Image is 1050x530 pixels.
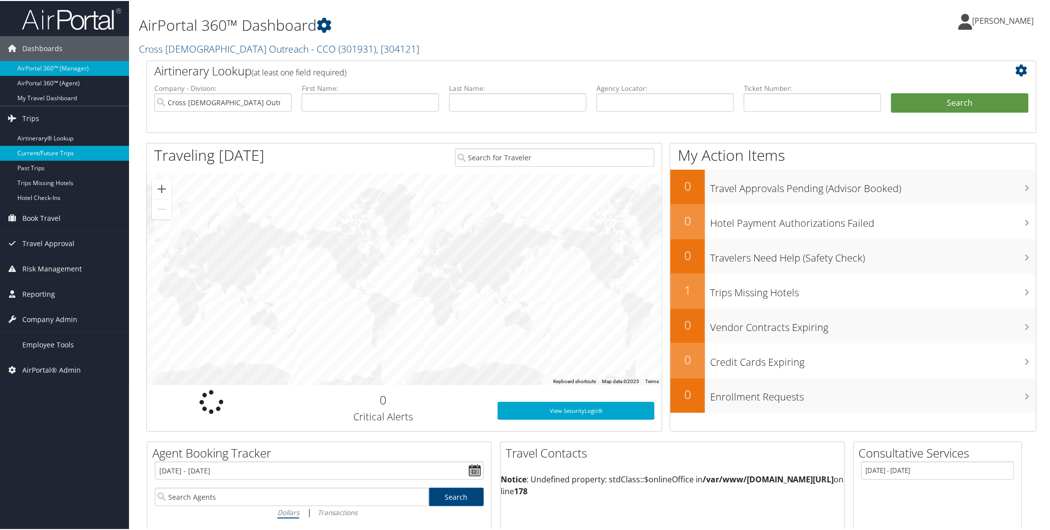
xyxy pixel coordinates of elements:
a: Terms (opens in new tab) [645,378,659,383]
h2: 0 [670,211,705,228]
span: Dashboards [22,35,63,60]
span: Book Travel [22,205,61,230]
h2: 0 [670,350,705,367]
a: 0Enrollment Requests [670,377,1036,412]
img: airportal-logo.png [22,6,121,30]
h3: Vendor Contracts Expiring [710,315,1036,333]
h3: Hotel Payment Authorizations Failed [710,210,1036,229]
a: 0Travel Approvals Pending (Advisor Booked) [670,169,1036,203]
a: Search [429,487,484,505]
h3: Travel Approvals Pending (Advisor Booked) [710,176,1036,195]
b: Notice [501,473,526,484]
label: First Name: [302,82,439,92]
span: , [ 304121 ] [376,41,419,55]
img: Google [149,371,182,384]
a: 0Vendor Contracts Expiring [670,308,1036,342]
h2: Travel Contacts [506,444,845,461]
span: Reporting [22,281,55,306]
span: Employee Tools [22,331,74,356]
a: 0Credit Cards Expiring [670,342,1036,377]
span: Map data ©2025 [602,378,639,383]
h2: 0 [670,316,705,332]
h2: 0 [670,385,705,402]
h1: My Action Items [670,144,1036,165]
h2: Consultative Services [859,444,1022,461]
a: View SecurityLogic® [498,401,655,419]
span: [PERSON_NAME] [973,14,1034,25]
h2: 1 [670,281,705,298]
label: Ticket Number: [744,82,881,92]
h2: 0 [670,246,705,263]
a: [PERSON_NAME] [959,5,1044,35]
h1: AirPortal 360™ Dashboard [139,14,742,35]
button: Search [891,92,1029,112]
span: Risk Management [22,256,82,280]
span: Travel Approval [22,230,74,255]
a: 1Trips Missing Hotels [670,273,1036,308]
label: Agency Locator: [596,82,734,92]
button: Keyboard shortcuts [553,377,596,384]
i: Transactions [318,507,357,516]
a: 0Hotel Payment Authorizations Failed [670,203,1036,238]
h3: Travelers Need Help (Safety Check) [710,245,1036,264]
div: | [155,505,484,518]
span: ( 301931 ) [338,41,376,55]
h2: 0 [670,177,705,194]
h2: Airtinerary Lookup [154,62,955,78]
h3: Enrollment Requests [710,384,1036,403]
b: 178 [514,485,527,496]
h2: 0 [283,391,483,407]
b: /var/www/[DOMAIN_NAME][URL] [703,473,834,484]
h3: Credit Cards Expiring [710,349,1036,368]
button: Zoom out [152,199,172,218]
button: Zoom in [152,178,172,198]
span: Trips [22,105,39,130]
h1: Traveling [DATE] [154,144,264,165]
label: Company - Division: [154,82,292,92]
a: Cross [DEMOGRAPHIC_DATA] Outreach - CCO [139,41,419,55]
label: Last Name: [449,82,587,92]
input: Search for Traveler [455,147,655,166]
h3: Critical Alerts [283,409,483,423]
h2: Agent Booking Tracker [152,444,491,461]
span: AirPortal® Admin [22,357,81,382]
input: Search Agents [155,487,429,505]
a: 0Travelers Need Help (Safety Check) [670,238,1036,273]
i: Dollars [277,507,299,516]
span: Company Admin [22,306,77,331]
span: (at least one field required) [252,66,346,77]
a: Open this area in Google Maps (opens a new window) [149,371,182,384]
h3: Trips Missing Hotels [710,280,1036,299]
